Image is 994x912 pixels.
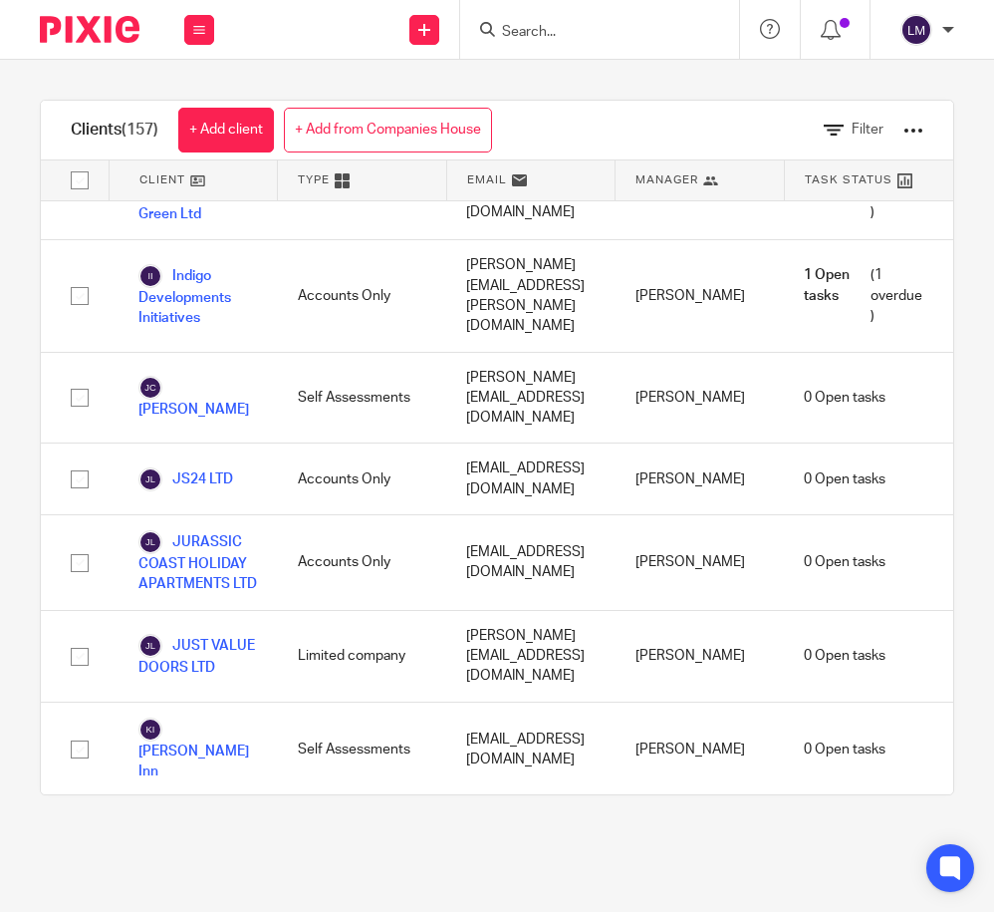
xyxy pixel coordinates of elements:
[616,353,785,444] div: [PERSON_NAME]
[616,444,785,514] div: [PERSON_NAME]
[616,240,785,351] div: [PERSON_NAME]
[805,171,892,188] span: Task Status
[138,530,258,595] a: JURASSIC COAST HOLIDAY APARTMENTS LTD
[122,122,158,138] span: (157)
[804,469,885,489] span: 0 Open tasks
[616,611,785,702] div: [PERSON_NAME]
[852,123,883,137] span: Filter
[284,108,492,152] a: + Add from Companies House
[138,376,162,400] img: svg%3E
[446,240,616,351] div: [PERSON_NAME][EMAIL_ADDRESS][PERSON_NAME][DOMAIN_NAME]
[61,161,99,199] input: Select all
[616,703,785,797] div: [PERSON_NAME]
[804,388,885,408] span: 0 Open tasks
[446,703,616,797] div: [EMAIL_ADDRESS][DOMAIN_NAME]
[178,108,274,152] a: + Add client
[804,740,885,760] span: 0 Open tasks
[278,515,447,610] div: Accounts Only
[138,467,233,491] a: JS24 LTD
[138,718,258,782] a: [PERSON_NAME] Inn
[635,171,698,188] span: Manager
[298,171,330,188] span: Type
[278,240,447,351] div: Accounts Only
[278,703,447,797] div: Self Assessments
[138,467,162,491] img: svg%3E
[500,24,679,42] input: Search
[138,264,162,288] img: svg%3E
[616,515,785,610] div: [PERSON_NAME]
[446,515,616,610] div: [EMAIL_ADDRESS][DOMAIN_NAME]
[278,353,447,444] div: Self Assessments
[71,120,158,141] h1: Clients
[446,611,616,702] div: [PERSON_NAME][EMAIL_ADDRESS][DOMAIN_NAME]
[138,530,162,554] img: svg%3E
[278,444,447,514] div: Accounts Only
[278,611,447,702] div: Limited company
[138,264,258,329] a: Indigo Developments Initiatives
[900,14,932,46] img: svg%3E
[467,171,507,188] span: Email
[446,353,616,444] div: [PERSON_NAME][EMAIL_ADDRESS][DOMAIN_NAME]
[138,376,258,420] a: [PERSON_NAME]
[139,171,185,188] span: Client
[804,552,885,572] span: 0 Open tasks
[40,16,139,43] img: Pixie
[446,444,616,514] div: [EMAIL_ADDRESS][DOMAIN_NAME]
[138,634,258,678] a: JUST VALUE DOORS LTD
[804,265,923,326] span: (1 overdue)
[138,634,162,658] img: svg%3E
[804,646,885,666] span: 0 Open tasks
[804,265,867,326] span: 1 Open tasks
[138,718,162,742] img: svg%3E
